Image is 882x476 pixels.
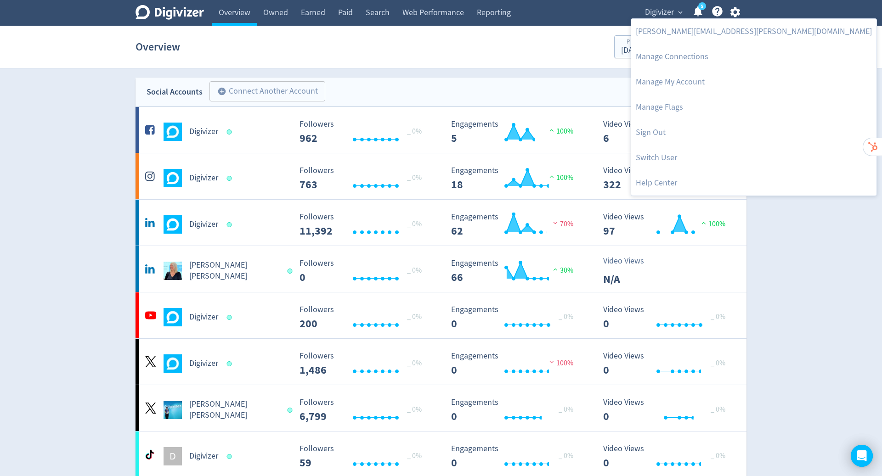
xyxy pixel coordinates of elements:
a: Manage My Account [631,69,876,95]
a: Manage Flags [631,95,876,120]
a: Help Center [631,170,876,196]
a: Log out [631,120,876,145]
div: Open Intercom Messenger [851,445,873,467]
a: Switch User [631,145,876,170]
a: Manage Connections [631,44,876,69]
a: [PERSON_NAME][EMAIL_ADDRESS][PERSON_NAME][DOMAIN_NAME] [631,19,876,44]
